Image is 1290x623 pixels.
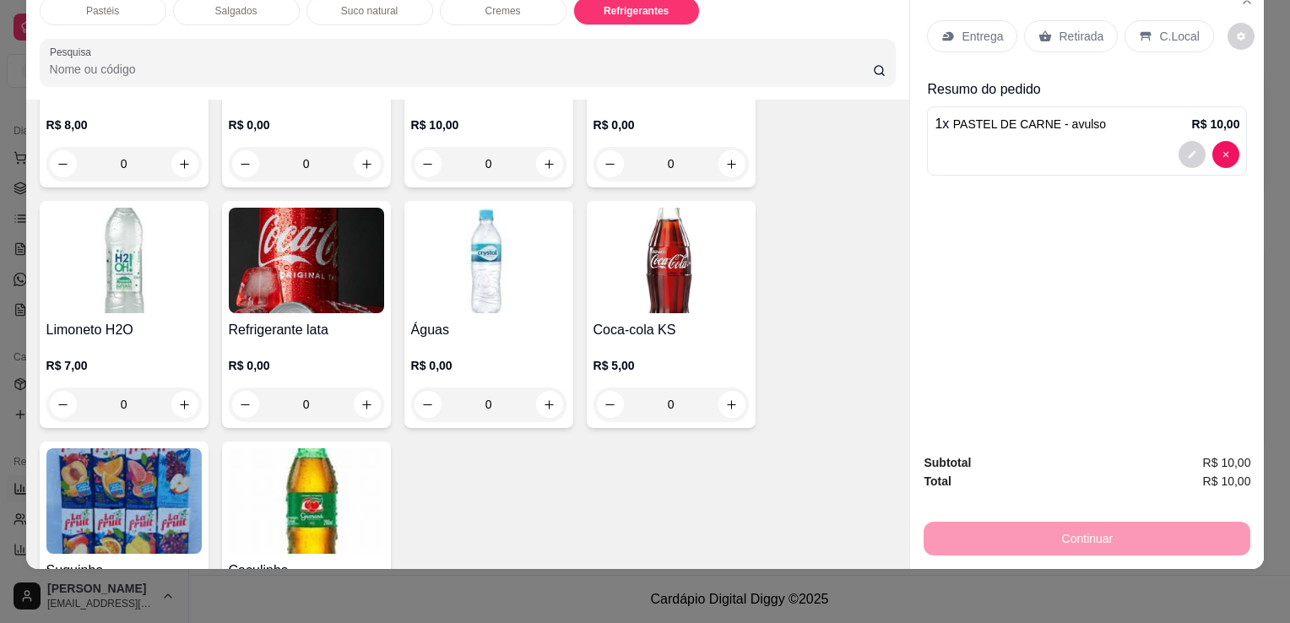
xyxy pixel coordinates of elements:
[924,456,971,469] strong: Subtotal
[1179,141,1206,168] button: decrease-product-quantity
[229,561,384,581] h4: Caçulinha
[46,448,202,554] img: product-image
[1228,23,1255,50] button: decrease-product-quantity
[1059,28,1103,45] p: Retirada
[415,150,442,177] button: decrease-product-quantity
[411,208,566,313] img: product-image
[411,116,566,133] p: R$ 10,00
[1212,141,1239,168] button: decrease-product-quantity
[46,357,202,374] p: R$ 7,00
[229,208,384,313] img: product-image
[594,357,749,374] p: R$ 5,00
[927,79,1247,100] p: Resumo do pedido
[229,320,384,340] h4: Refrigerante lata
[46,561,202,581] h4: Suquinho
[46,208,202,313] img: product-image
[594,116,749,133] p: R$ 0,00
[171,391,198,418] button: increase-product-quantity
[229,448,384,554] img: product-image
[50,391,77,418] button: decrease-product-quantity
[341,4,398,18] p: Suco natural
[1159,28,1199,45] p: C.Local
[46,116,202,133] p: R$ 8,00
[604,4,669,18] p: Refrigerantes
[1203,472,1251,490] span: R$ 10,00
[597,391,624,418] button: decrease-product-quantity
[215,4,257,18] p: Salgados
[229,357,384,374] p: R$ 0,00
[935,114,1106,134] p: 1 x
[411,357,566,374] p: R$ 0,00
[594,208,749,313] img: product-image
[86,4,119,18] p: Pastéis
[924,474,951,488] strong: Total
[50,61,873,78] input: Pesquisa
[718,391,745,418] button: increase-product-quantity
[1192,116,1240,133] p: R$ 10,00
[50,150,77,177] button: decrease-product-quantity
[229,116,384,133] p: R$ 0,00
[411,320,566,340] h4: Águas
[953,117,1106,131] span: PASTEL DE CARNE - avulso
[594,320,749,340] h4: Coca-cola KS
[962,28,1003,45] p: Entrega
[1203,453,1251,472] span: R$ 10,00
[46,320,202,340] h4: Limoneto H2O
[485,4,521,18] p: Cremes
[50,45,97,59] label: Pesquisa
[171,150,198,177] button: increase-product-quantity
[536,150,563,177] button: increase-product-quantity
